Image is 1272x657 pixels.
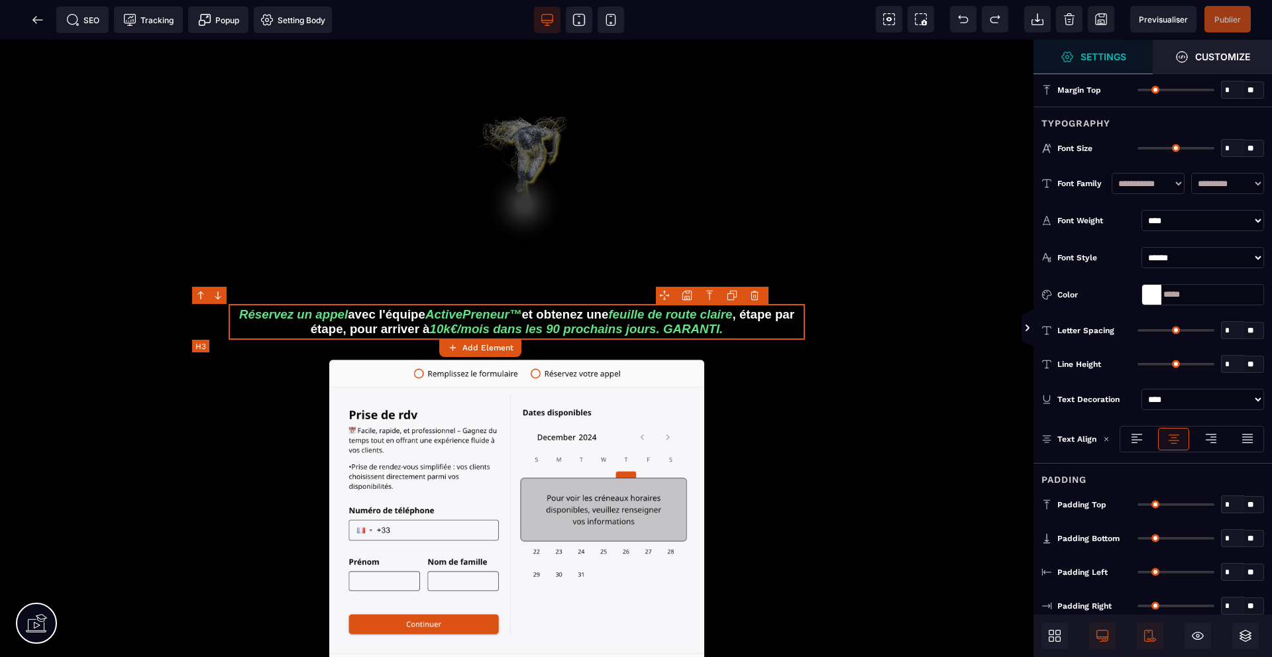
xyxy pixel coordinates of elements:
[66,13,99,26] span: SEO
[1033,107,1272,131] div: Typography
[1089,623,1116,649] span: Desktop Only
[423,20,611,209] img: a780501be267f3d1a354dee511122265_LOGO_VITALITE_PREMIERE_essai_3_(1).png
[1130,6,1196,32] span: Preview
[1214,15,1241,25] span: Publier
[1057,567,1108,578] span: Padding Left
[1041,432,1096,446] p: Text Align
[1057,393,1136,406] div: Text Decoration
[462,343,513,352] strong: Add Element
[1057,143,1092,154] span: Font Size
[1057,533,1120,544] span: Padding Bottom
[1185,623,1211,649] span: Hide/Show Block
[908,6,934,32] span: Screenshot
[1232,623,1259,649] span: Open Layers
[425,268,522,282] i: ActivePreneur™
[1195,52,1250,62] strong: Customize
[1057,601,1112,611] span: Padding Right
[1057,214,1136,227] div: Font Weight
[876,6,902,32] span: View components
[1041,623,1068,649] span: Open Blocks
[1137,623,1163,649] span: Mobile Only
[1057,288,1136,301] div: Color
[608,268,732,282] i: feuille de route claire
[1057,325,1114,336] span: Letter Spacing
[1057,251,1136,264] div: Font Style
[329,320,704,640] img: 09952155035f594fdb566f33720bf394_Capture_d%E2%80%99e%CC%81cran_2024-12-05_a%CC%80_16.47.36.png
[260,13,325,26] span: Setting Body
[1057,359,1101,370] span: Line Height
[439,338,521,357] button: Add Element
[229,264,805,300] h3: avec l'équipe et obtenez une , étape par étape, pour arriver à
[1057,499,1106,510] span: Padding Top
[430,282,723,297] i: 10k€/mois dans les 90 prochains jours. GARANTI.
[1103,436,1110,442] img: loading
[1033,463,1272,487] div: Padding
[239,268,348,282] i: Réservez un appel
[1153,40,1272,74] span: Open Style Manager
[123,13,174,26] span: Tracking
[1033,40,1153,74] span: Settings
[1057,85,1101,95] span: Margin Top
[1081,52,1126,62] strong: Settings
[1139,15,1188,25] span: Previsualiser
[1057,177,1105,190] div: Font Family
[198,13,239,26] span: Popup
